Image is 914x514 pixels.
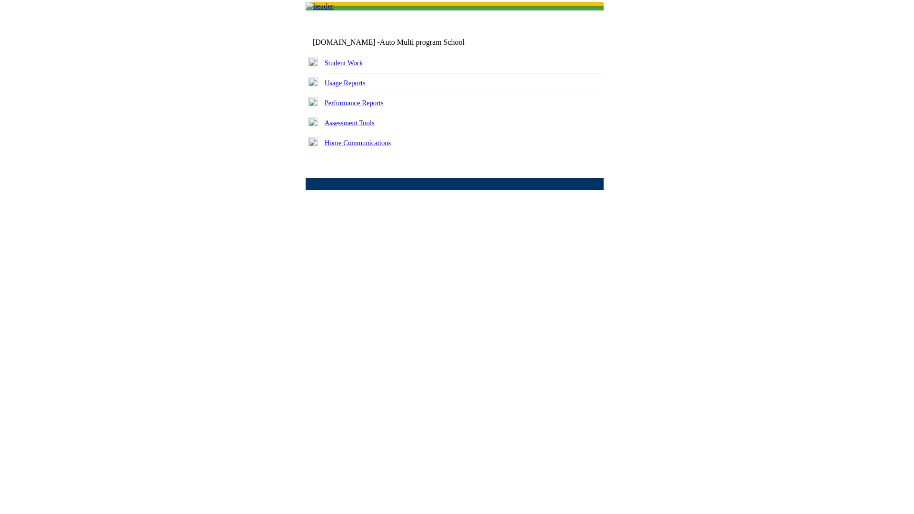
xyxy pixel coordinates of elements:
[313,38,488,47] td: [DOMAIN_NAME] -
[308,78,318,86] img: plus.gif
[325,119,375,127] a: Assessment Tools
[308,58,318,66] img: plus.gif
[380,38,465,46] nobr: Auto Multi program School
[308,118,318,126] img: plus.gif
[306,2,334,10] img: header
[325,139,391,147] a: Home Communications
[325,59,363,67] a: Student Work
[325,99,384,107] a: Performance Reports
[308,98,318,106] img: plus.gif
[308,138,318,146] img: plus.gif
[325,79,366,87] a: Usage Reports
